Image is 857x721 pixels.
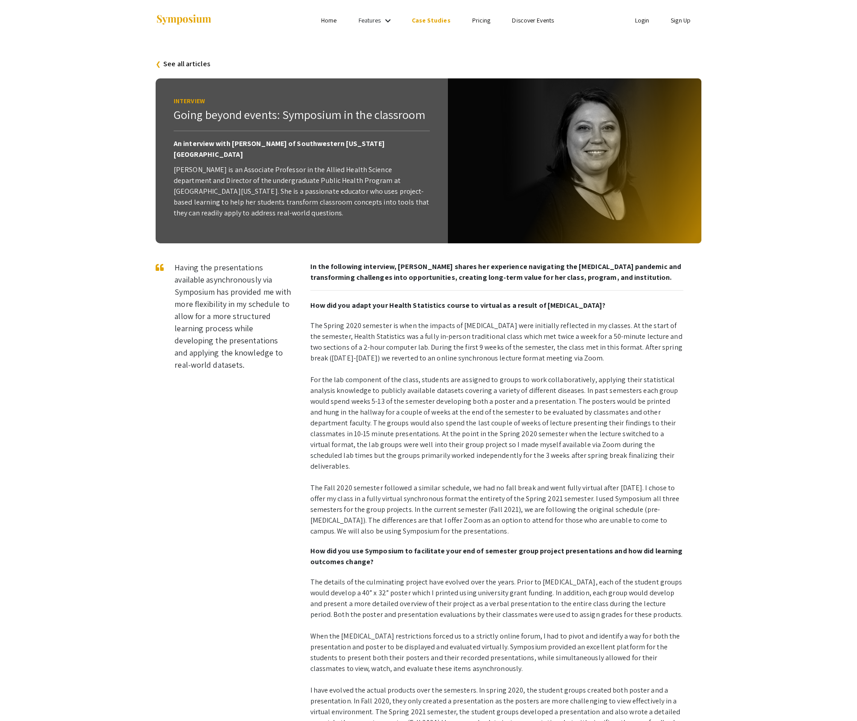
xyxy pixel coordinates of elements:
[671,16,691,24] a: Sign Up
[174,106,430,123] div: Going beyond events: Symposium in the classroom
[359,16,381,24] a: Features
[175,261,292,371] div: Having the presentations available asynchronously via Symposium has provided me with more flexibi...
[321,16,336,24] a: Home
[512,16,554,24] a: Discover Events
[163,59,210,68] a: See all articles
[310,320,684,537] div: The Spring 2020 semester is when the impacts of [MEDICAL_DATA] were initially reflected in my cla...
[819,680,850,714] iframe: Chat
[635,16,650,24] a: Login
[382,15,393,26] mat-icon: Expand Features list
[174,138,430,160] div: An interview with [PERSON_NAME] of Southwestern [US_STATE][GEOGRAPHIC_DATA]
[310,261,684,283] div: In the following interview, [PERSON_NAME] shares her experience navigating the [MEDICAL_DATA] pan...
[156,14,212,26] img: Symposium by ForagerOne
[412,16,451,24] a: Case Studies
[472,16,491,24] a: Pricing
[310,300,684,311] div: How did you adapt your Health Statistics course to virtual as a result of [MEDICAL_DATA]?
[174,96,430,106] div: Interview
[156,59,161,69] span: ❮
[310,546,684,567] div: How did you use Symposium to facilitate your end of semester group project presentations and how ...
[156,78,448,243] div: [PERSON_NAME] is an Associate Professor in the Allied Health Science department and Director of t...
[448,78,701,243] img: anne_interview_picture.png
